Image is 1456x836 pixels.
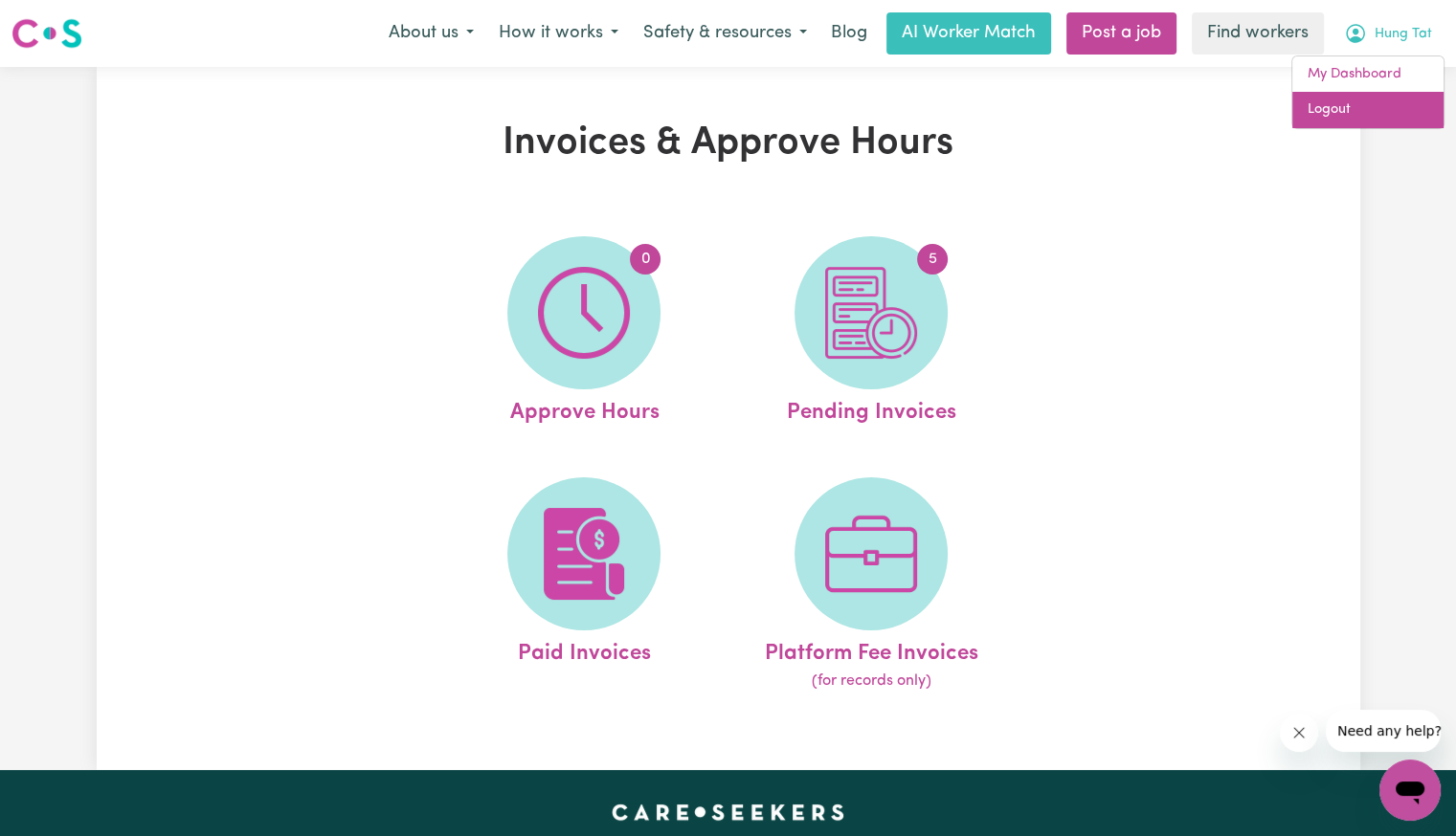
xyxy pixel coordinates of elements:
[1332,13,1445,54] button: My Account
[812,670,931,693] span: (for records only)
[319,121,1138,166] h1: Invoices & Approve Hours
[376,13,486,54] button: About us
[1192,12,1324,55] a: Find workers
[486,13,631,54] button: How it works
[1375,24,1432,45] span: Hung Tat
[787,389,956,429] span: Pending Invoices
[1326,710,1441,752] iframe: Message from company
[518,630,651,671] span: Paid Invoices
[1379,759,1441,821] iframe: Button to launch messaging window
[446,236,722,429] a: Approve Hours
[509,389,659,429] span: Approve Hours
[886,12,1051,55] a: AI Worker Match
[917,244,948,275] span: 5
[819,12,879,55] a: Blog
[733,477,1009,693] a: Platform Fee Invoices(for records only)
[1292,92,1444,128] a: Logout
[1291,55,1445,129] div: My Account
[631,13,819,54] button: Safety & resources
[11,13,116,29] span: Need any help?
[1280,714,1318,752] iframe: Close message
[1066,12,1176,55] a: Post a job
[630,244,661,275] span: 0
[11,16,82,51] img: Careseekers logo
[733,236,1009,429] a: Pending Invoices
[612,804,844,820] a: Careseekers home page
[1292,56,1444,93] a: My Dashboard
[765,630,978,671] span: Platform Fee Invoices
[11,11,82,55] a: Careseekers logo
[446,477,722,693] a: Paid Invoices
